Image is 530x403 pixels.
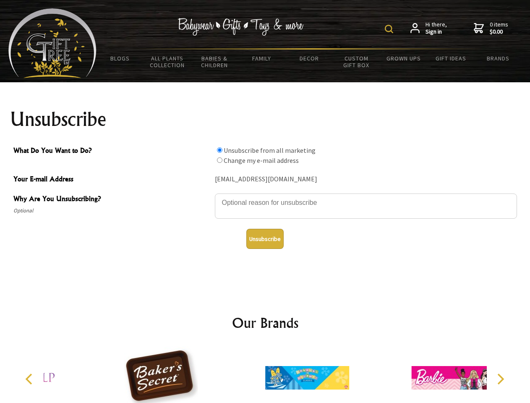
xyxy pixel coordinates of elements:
[427,50,475,67] a: Gift Ideas
[491,370,509,388] button: Next
[13,194,211,206] span: Why Are You Unsubscribing?
[475,50,522,67] a: Brands
[224,146,316,154] label: Unsubscribe from all marketing
[217,157,222,163] input: What Do You Want to Do?
[333,50,380,74] a: Custom Gift Box
[426,21,447,36] span: Hi there,
[285,50,333,67] a: Decor
[246,229,284,249] button: Unsubscribe
[13,174,211,186] span: Your E-mail Address
[178,18,304,36] img: Babywear - Gifts - Toys & more
[97,50,144,67] a: BLOGS
[474,21,508,36] a: 0 items$0.00
[224,156,299,165] label: Change my e-mail address
[490,28,508,36] strong: $0.00
[410,21,447,36] a: Hi there,Sign in
[10,109,520,129] h1: Unsubscribe
[144,50,191,74] a: All Plants Collection
[215,194,517,219] textarea: Why Are You Unsubscribing?
[238,50,286,67] a: Family
[217,147,222,153] input: What Do You Want to Do?
[385,25,393,33] img: product search
[215,173,517,186] div: [EMAIL_ADDRESS][DOMAIN_NAME]
[21,370,39,388] button: Previous
[191,50,238,74] a: Babies & Children
[17,313,514,333] h2: Our Brands
[8,8,97,78] img: Babyware - Gifts - Toys and more...
[490,21,508,36] span: 0 items
[13,206,211,216] span: Optional
[380,50,427,67] a: Grown Ups
[13,145,211,157] span: What Do You Want to Do?
[426,28,447,36] strong: Sign in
